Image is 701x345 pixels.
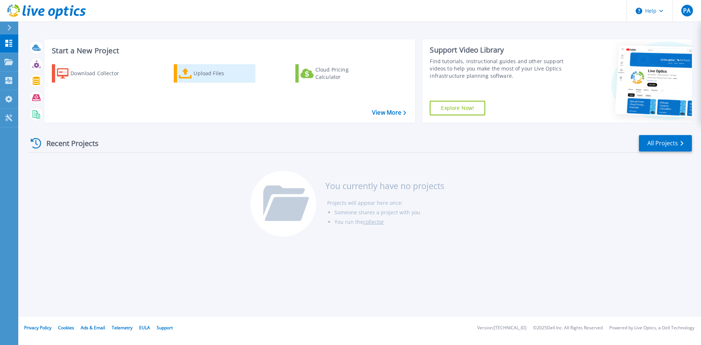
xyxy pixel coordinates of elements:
a: Telemetry [112,325,133,331]
li: © 2025 Dell Inc. All Rights Reserved [533,326,603,330]
li: Someone shares a project with you [334,208,444,217]
a: View More [372,109,406,116]
a: Ads & Email [81,325,105,331]
a: collector [363,218,384,225]
a: Upload Files [174,64,255,83]
div: Download Collector [70,66,129,81]
div: Find tutorials, instructional guides and other support videos to help you make the most of your L... [430,58,567,80]
a: Download Collector [52,64,133,83]
a: Privacy Policy [24,325,51,331]
li: You run the [334,217,444,227]
div: Cloud Pricing Calculator [315,66,374,81]
a: Cloud Pricing Calculator [295,64,377,83]
h3: Start a New Project [52,47,406,55]
a: Support [157,325,173,331]
a: All Projects [639,135,692,152]
a: EULA [139,325,150,331]
a: Explore Now! [430,101,485,115]
div: Upload Files [194,66,252,81]
div: Support Video Library [430,45,567,55]
h3: You currently have no projects [325,182,444,190]
div: Recent Projects [28,134,108,152]
li: Powered by Live Optics, a Dell Technology [609,326,694,330]
span: PA [683,8,690,14]
li: Projects will appear here once: [327,198,444,208]
li: Version: [TECHNICAL_ID] [477,326,526,330]
a: Cookies [58,325,74,331]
